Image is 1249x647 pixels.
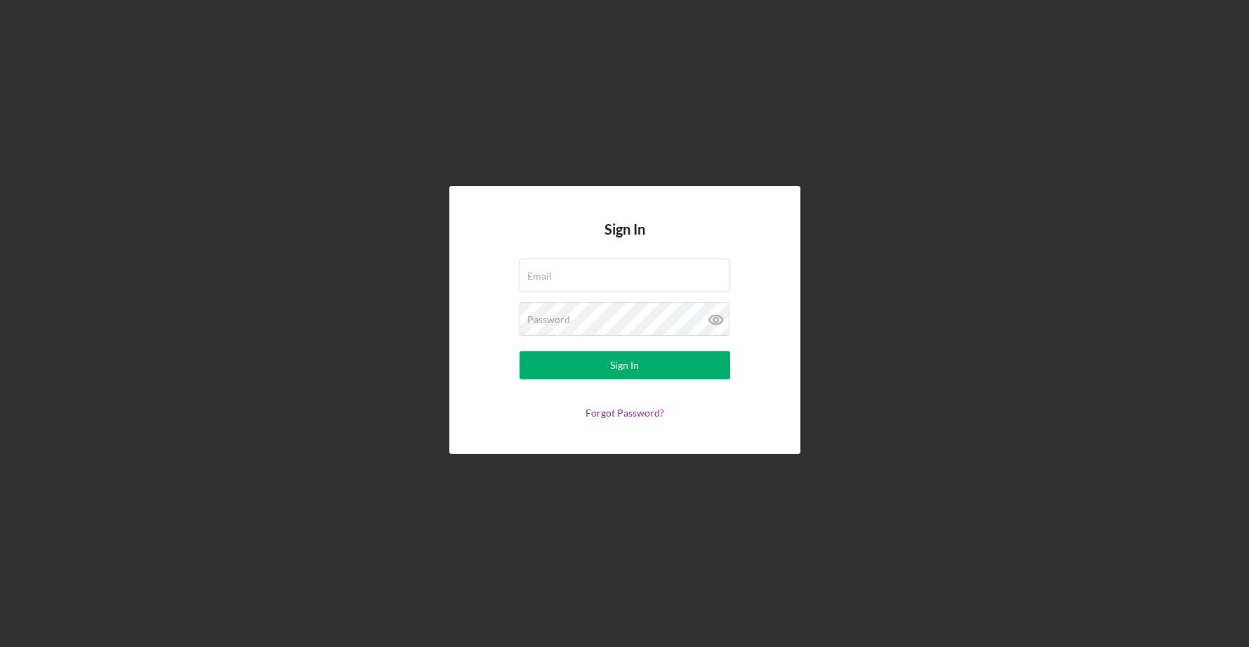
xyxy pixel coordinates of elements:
label: Email [527,270,552,282]
button: Sign In [520,351,730,379]
h4: Sign In [604,221,645,259]
label: Password [527,314,570,325]
a: Forgot Password? [586,407,664,419]
div: Sign In [610,351,639,379]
